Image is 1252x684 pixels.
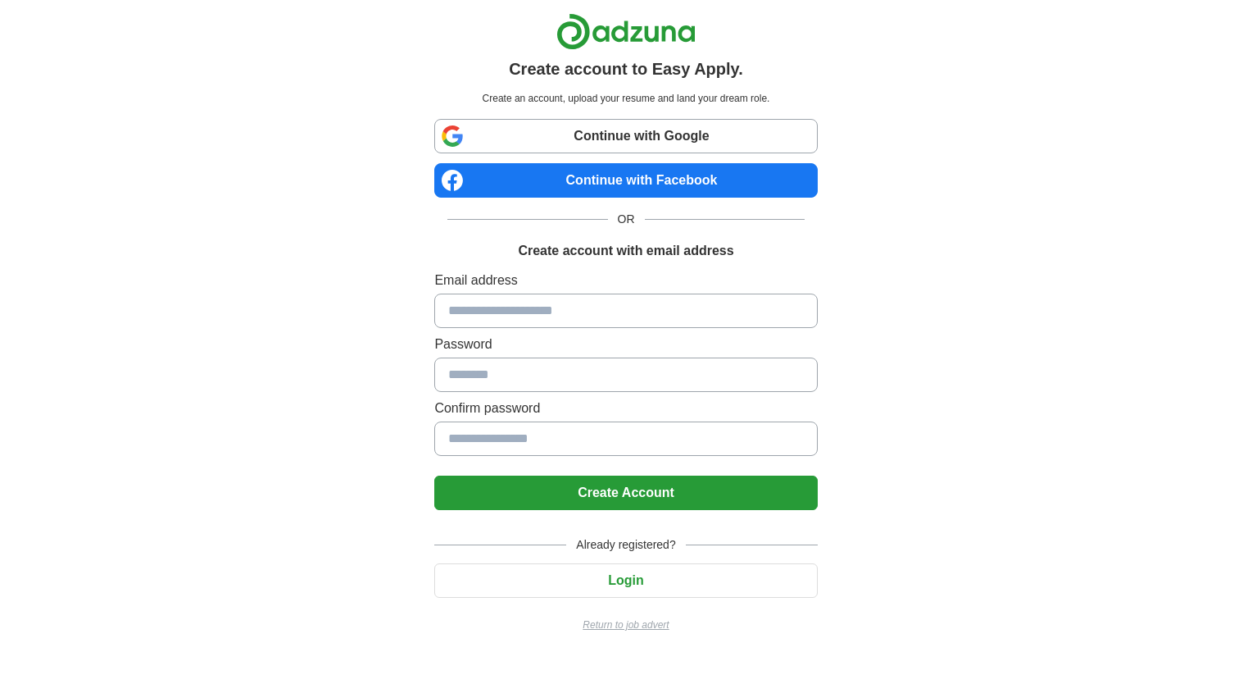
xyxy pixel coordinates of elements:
p: Create an account, upload your resume and land your dream role. [438,91,814,106]
a: Return to job advert [434,618,817,632]
h1: Create account to Easy Apply. [509,57,743,81]
span: Already registered? [566,536,685,554]
img: Adzuna logo [556,13,696,50]
span: OR [608,211,645,228]
button: Create Account [434,476,817,510]
a: Continue with Facebook [434,163,817,198]
h1: Create account with email address [518,241,733,261]
a: Continue with Google [434,119,817,153]
label: Email address [434,271,817,290]
label: Confirm password [434,399,817,418]
a: Login [434,573,817,587]
button: Login [434,563,817,598]
label: Password [434,335,817,354]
